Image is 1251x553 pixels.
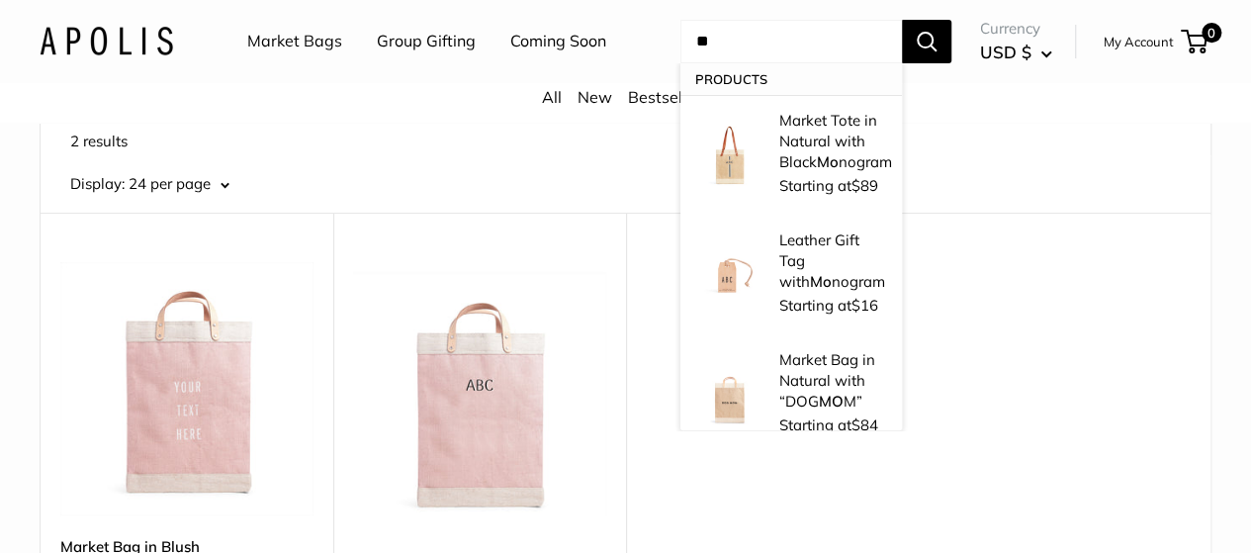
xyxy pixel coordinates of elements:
[1104,30,1174,53] a: My Account
[353,262,606,515] img: Market Bag in Blush with Shadow Monogram
[70,128,1181,155] p: 2 results
[851,296,878,315] span: $16
[810,272,832,291] strong: Mo
[680,20,902,63] input: Search...
[680,215,902,334] a: description_Make it yours with custom printed text Leather Gift Tag withMonogram Starting at$16
[700,126,760,185] img: description_Make it yours with custom monogram printed text.
[851,176,878,195] span: $89
[980,42,1031,62] span: USD $
[1202,23,1221,43] span: 0
[1183,30,1207,53] a: 0
[510,27,606,56] a: Coming Soon
[779,110,892,172] p: Market Tote in Natural with Black nogram
[542,87,562,107] a: All
[680,63,902,95] p: Products
[779,176,878,195] span: Starting at
[779,349,882,412] p: Market Bag in Natural with “DOG M”
[247,27,342,56] a: Market Bags
[980,15,1052,43] span: Currency
[353,262,606,515] a: Market Bag in Blush with Shadow MonogramMarket Bag in Blush with Shadow Monogram
[779,230,885,292] p: Leather Gift Tag with nogram
[980,37,1052,68] button: USD $
[779,296,878,315] span: Starting at
[680,334,902,454] a: Market Bag in Natural with “DOG MOM” Market Bag in Natural with “DOGMOM” Starting at$84
[129,170,229,198] button: 24 per page
[819,392,844,411] strong: MO
[40,27,173,55] img: Apolis
[628,87,709,107] a: Bestsellers
[700,365,760,424] img: Market Bag in Natural with “DOG MOM”
[578,87,612,107] a: New
[851,415,878,434] span: $84
[680,95,902,215] a: description_Make it yours with custom monogram printed text. Market Tote in Natural with BlackMon...
[902,20,951,63] button: Search
[60,262,313,515] a: description_Our first Blush Market BagMarket Bag in Blush
[60,262,313,515] img: description_Our first Blush Market Bag
[817,152,839,171] strong: Mo
[129,174,211,193] span: 24 per page
[377,27,476,56] a: Group Gifting
[70,170,125,198] label: Display:
[700,245,760,305] img: description_Make it yours with custom printed text
[779,415,878,434] span: Starting at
